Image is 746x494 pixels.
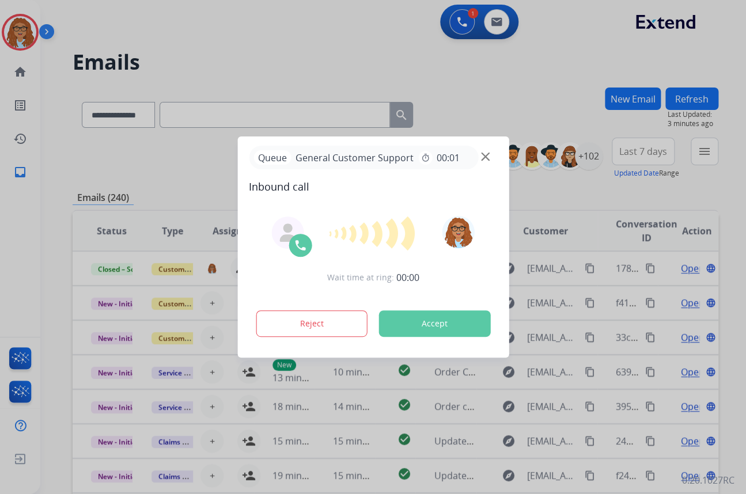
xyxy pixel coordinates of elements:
button: Reject [256,310,368,337]
img: avatar [442,216,475,248]
button: Accept [378,310,490,337]
p: 0.20.1027RC [682,473,734,487]
span: 00:01 [437,151,460,165]
mat-icon: timer [421,153,430,162]
img: agent-avatar [278,223,297,242]
span: Wait time at ring: [327,272,394,283]
span: 00:00 [396,271,419,284]
img: call-icon [293,238,307,252]
span: General Customer Support [291,151,418,165]
p: Queue [253,150,291,165]
span: Inbound call [249,178,497,195]
img: close-button [481,153,490,161]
